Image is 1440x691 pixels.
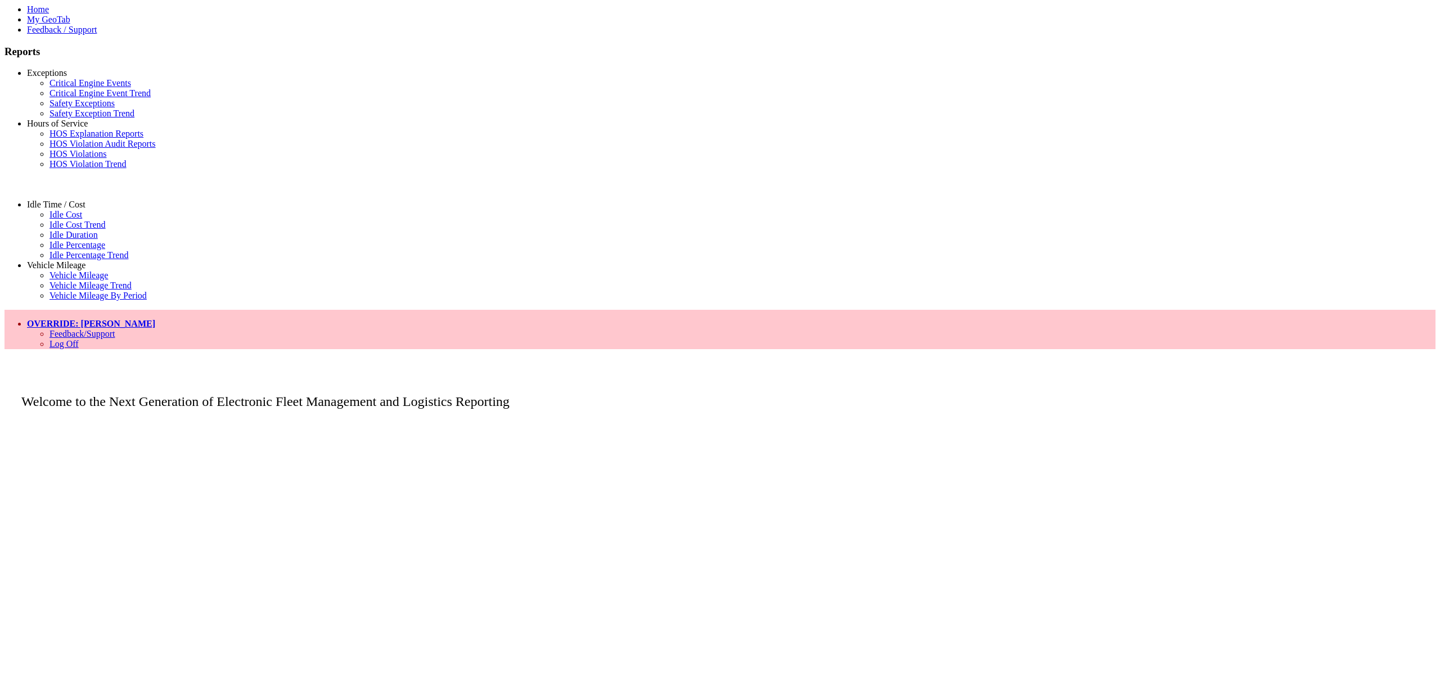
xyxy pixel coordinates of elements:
a: Exceptions [27,68,67,78]
a: HOS Explanation Reports [49,129,143,138]
a: HOS Violation Audit Reports [49,139,156,148]
a: Safety Exception Trend [49,109,134,118]
a: Vehicle Mileage Trend [49,281,132,290]
a: Idle Cost [49,210,82,219]
a: Idle Duration [49,230,98,240]
a: Idle Percentage [49,240,105,250]
a: Vehicle Mileage [27,260,85,270]
h3: Reports [4,46,1435,58]
a: Idle Percentage Trend [49,250,128,260]
a: Vehicle Mileage [49,270,108,280]
a: OVERRIDE: [PERSON_NAME] [27,319,155,328]
a: Hours of Service [27,119,88,128]
p: Welcome to the Next Generation of Electronic Fleet Management and Logistics Reporting [4,377,1435,409]
a: Feedback/Support [49,329,115,338]
a: Critical Engine Event Trend [49,88,151,98]
a: Feedback / Support [27,25,97,34]
a: My GeoTab [27,15,70,24]
a: Home [27,4,49,14]
a: Safety Exceptions [49,98,115,108]
a: HOS Violation Trend [49,159,127,169]
a: HOS Violations [49,149,106,159]
a: Idle Cost Trend [49,220,106,229]
a: Vehicle Mileage By Period [49,291,147,300]
a: Idle Time / Cost [27,200,85,209]
a: Critical Engine Events [49,78,131,88]
a: Log Off [49,339,79,349]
